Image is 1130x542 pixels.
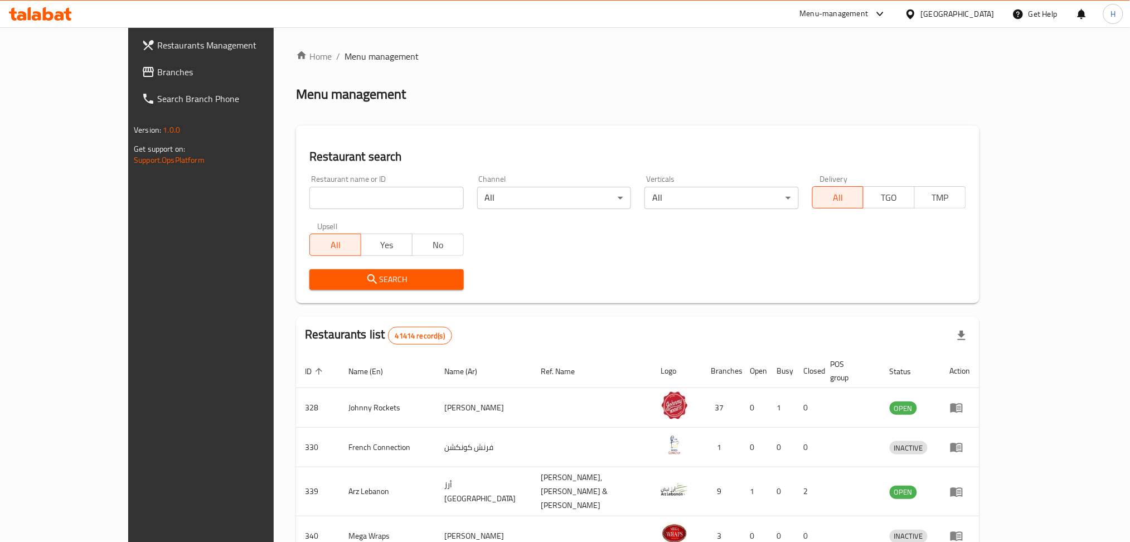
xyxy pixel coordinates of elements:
[435,428,532,467] td: فرنش كونكشن
[157,92,308,105] span: Search Branch Phone
[702,467,741,516] td: 9
[768,388,794,428] td: 1
[941,354,979,388] th: Action
[794,467,821,516] td: 2
[768,354,794,388] th: Busy
[296,50,979,63] nav: breadcrumb
[914,186,966,209] button: TMP
[890,441,928,454] div: INACTIVE
[890,365,926,378] span: Status
[348,365,397,378] span: Name (En)
[134,153,205,167] a: Support.OpsPlatform
[661,476,688,504] img: Arz Lebanon
[768,428,794,467] td: 0
[890,442,928,454] span: INACTIVE
[794,388,821,428] td: 0
[336,50,340,63] li: /
[820,175,848,183] label: Delivery
[950,485,971,499] div: Menu
[417,237,459,253] span: No
[134,123,161,137] span: Version:
[435,388,532,428] td: [PERSON_NAME]
[1110,8,1116,20] span: H
[477,187,631,209] div: All
[741,388,768,428] td: 0
[163,123,180,137] span: 1.0.0
[702,428,741,467] td: 1
[863,186,915,209] button: TGO
[541,365,590,378] span: Ref. Name
[435,467,532,516] td: أرز [GEOGRAPHIC_DATA]
[950,401,971,414] div: Menu
[340,428,435,467] td: French Connection
[890,402,917,415] span: OPEN
[794,354,821,388] th: Closed
[800,7,869,21] div: Menu-management
[948,322,975,349] div: Export file
[361,234,413,256] button: Yes
[318,273,454,287] span: Search
[366,237,408,253] span: Yes
[305,365,326,378] span: ID
[309,148,966,165] h2: Restaurant search
[314,237,357,253] span: All
[812,186,864,209] button: All
[340,467,435,516] td: Arz Lebanon
[741,428,768,467] td: 0
[340,388,435,428] td: Johnny Rockets
[794,428,821,467] td: 0
[644,187,798,209] div: All
[661,431,688,459] img: French Connection
[921,8,995,20] div: [GEOGRAPHIC_DATA]
[296,388,340,428] td: 328
[444,365,492,378] span: Name (Ar)
[389,331,452,341] span: 41414 record(s)
[702,388,741,428] td: 37
[950,441,971,454] div: Menu
[919,190,962,206] span: TMP
[817,190,860,206] span: All
[309,269,463,290] button: Search
[702,354,741,388] th: Branches
[868,190,910,206] span: TGO
[830,357,867,384] span: POS group
[157,38,308,52] span: Restaurants Management
[157,65,308,79] span: Branches
[412,234,464,256] button: No
[133,85,317,112] a: Search Branch Phone
[296,85,406,103] h2: Menu management
[317,222,338,230] label: Upsell
[890,486,917,499] span: OPEN
[741,467,768,516] td: 1
[309,234,361,256] button: All
[296,428,340,467] td: 330
[133,32,317,59] a: Restaurants Management
[296,467,340,516] td: 339
[661,391,688,419] img: Johnny Rockets
[134,142,185,156] span: Get support on:
[532,467,652,516] td: [PERSON_NAME],[PERSON_NAME] & [PERSON_NAME]
[345,50,419,63] span: Menu management
[652,354,702,388] th: Logo
[305,326,452,345] h2: Restaurants list
[388,327,452,345] div: Total records count
[309,187,463,209] input: Search for restaurant name or ID..
[741,354,768,388] th: Open
[768,467,794,516] td: 0
[133,59,317,85] a: Branches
